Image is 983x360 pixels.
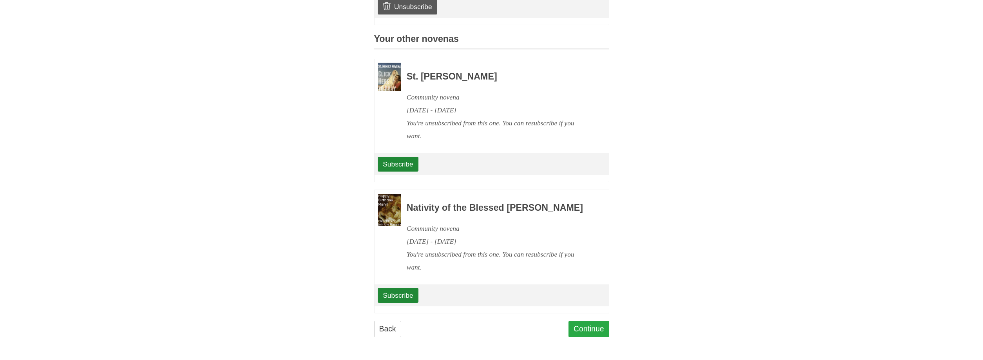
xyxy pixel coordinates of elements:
[407,203,588,213] h3: Nativity of the Blessed [PERSON_NAME]
[378,194,401,226] img: Novena image
[407,235,588,248] div: [DATE] - [DATE]
[378,63,401,91] img: Novena image
[568,321,609,337] a: Continue
[378,157,418,172] a: Subscribe
[407,91,588,104] div: Community novena
[378,288,418,303] a: Subscribe
[407,248,588,274] div: You're unsubscribed from this one. You can resubscribe if you want.
[374,321,401,337] a: Back
[374,34,609,49] h3: Your other novenas
[407,117,588,143] div: You're unsubscribed from this one. You can resubscribe if you want.
[407,104,588,117] div: [DATE] - [DATE]
[407,72,588,82] h3: St. [PERSON_NAME]
[407,222,588,235] div: Community novena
